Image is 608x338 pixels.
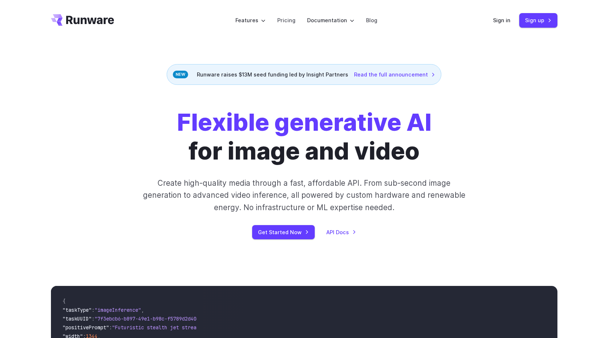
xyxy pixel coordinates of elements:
[92,315,95,322] span: :
[63,298,65,304] span: {
[177,108,432,165] h1: for image and video
[354,70,435,79] a: Read the full announcement
[366,16,377,24] a: Blog
[167,64,441,85] div: Runware raises $13M seed funding led by Insight Partners
[109,324,112,331] span: :
[141,307,144,313] span: ,
[63,307,92,313] span: "taskType"
[519,13,557,27] a: Sign up
[177,108,432,137] strong: Flexible generative AI
[142,177,466,213] p: Create high-quality media through a fast, affordable API. From sub-second image generation to adv...
[95,315,205,322] span: "7f3ebcb6-b897-49e1-b98c-f5789d2d40d7"
[63,315,92,322] span: "taskUUID"
[493,16,510,24] a: Sign in
[307,16,354,24] label: Documentation
[63,324,109,331] span: "positivePrompt"
[92,307,95,313] span: :
[277,16,295,24] a: Pricing
[51,14,114,26] a: Go to /
[95,307,141,313] span: "imageInference"
[326,228,356,236] a: API Docs
[235,16,266,24] label: Features
[252,225,315,239] a: Get Started Now
[112,324,377,331] span: "Futuristic stealth jet streaking through a neon-lit cityscape with glowing purple exhaust"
